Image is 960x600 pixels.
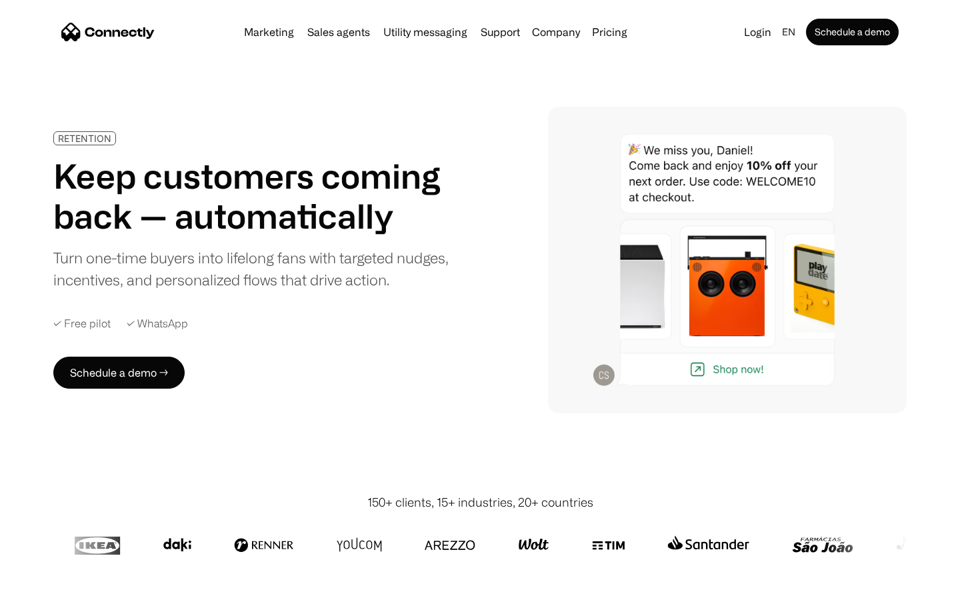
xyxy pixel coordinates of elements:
[532,23,580,41] div: Company
[378,27,473,37] a: Utility messaging
[239,27,299,37] a: Marketing
[806,19,899,45] a: Schedule a demo
[13,575,80,595] aside: Language selected: English
[53,357,185,389] a: Schedule a demo →
[367,493,593,511] div: 150+ clients, 15+ industries, 20+ countries
[27,577,80,595] ul: Language list
[53,247,459,291] div: Turn one-time buyers into lifelong fans with targeted nudges, incentives, and personalized flows ...
[53,317,111,330] div: ✓ Free pilot
[58,133,111,143] div: RETENTION
[475,27,525,37] a: Support
[587,27,633,37] a: Pricing
[302,27,375,37] a: Sales agents
[782,23,795,41] div: en
[53,156,459,236] h1: Keep customers coming back — automatically
[739,23,777,41] a: Login
[127,317,188,330] div: ✓ WhatsApp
